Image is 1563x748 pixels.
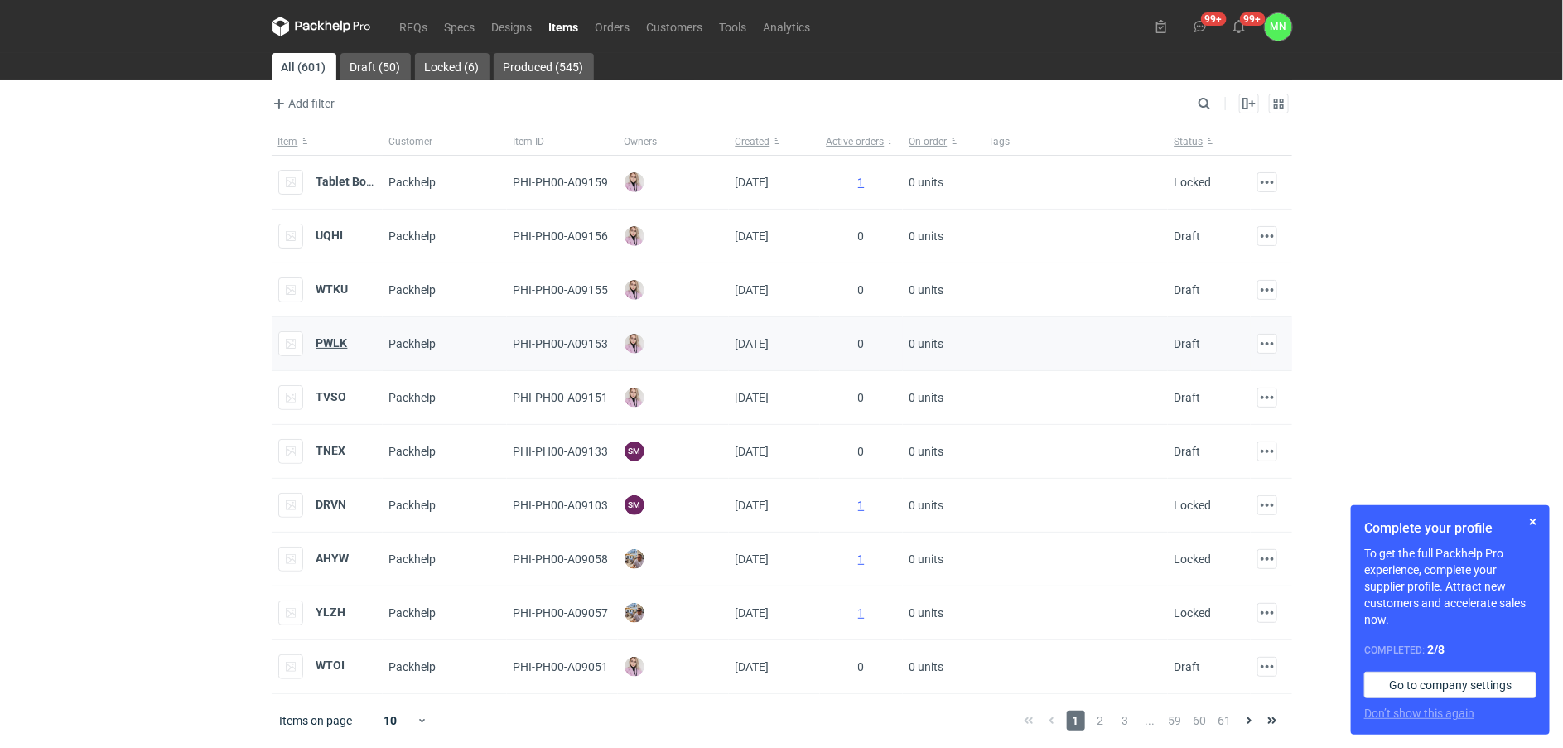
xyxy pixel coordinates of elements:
div: 0 units [903,533,982,586]
button: Actions [1257,388,1277,408]
button: Add filter [268,94,336,113]
span: Item [278,135,298,148]
span: 0 units [909,384,944,411]
span: 0 units [909,223,944,249]
strong: 2 / 8 [1427,643,1445,656]
strong: TNEX [316,444,346,457]
span: 0 units [909,277,944,303]
span: 0 [858,283,865,297]
img: Klaudia Wiśniewska [625,172,644,192]
div: [DATE] [729,479,820,533]
svg: Packhelp Pro [272,17,371,36]
a: DRVN [316,498,347,511]
span: PHI-PH00-A09155 [514,283,609,297]
a: Locked (6) [415,53,490,80]
div: Draft [1175,389,1201,406]
a: AHYW [316,552,350,565]
div: [DATE] [729,371,820,425]
a: WTOI [316,659,345,673]
div: 0 units [903,156,982,210]
button: Actions [1257,280,1277,300]
span: On order [909,135,948,148]
button: Active orders [820,128,903,155]
input: Search [1194,94,1247,113]
span: Created [736,135,770,148]
span: PHI-PH00-A09151 [514,391,609,404]
span: PHI-PH00-A09133 [514,445,609,458]
div: Locked [1175,497,1212,514]
span: 0 units [909,600,944,626]
a: Items [541,17,587,36]
button: Created [729,128,820,155]
img: Klaudia Wiśniewska [625,280,644,300]
a: 1 [858,553,865,566]
button: Actions [1257,172,1277,192]
span: 0 [858,660,865,673]
button: Actions [1257,657,1277,677]
button: Actions [1257,442,1277,461]
img: Klaudia Wiśniewska [625,657,644,677]
strong: Tablet Box_BM [316,175,395,188]
span: 0 units [909,438,944,465]
strong: UQHI [316,229,344,242]
h1: Complete your profile [1364,519,1536,538]
button: MN [1265,13,1292,41]
div: 0 units [903,317,982,371]
button: 99+ [1226,13,1252,40]
span: Packhelp [389,499,437,512]
button: Actions [1257,334,1277,354]
div: Draft [1175,443,1201,460]
span: 0 units [909,492,944,519]
p: To get the full Packhelp Pro experience, complete your supplier profile. Attract new customers an... [1364,545,1536,628]
span: 0 [858,229,865,243]
div: Locked [1175,551,1212,567]
button: Status [1168,128,1251,155]
div: Completed: [1364,641,1536,659]
a: Go to company settings [1364,672,1536,698]
div: 10 [364,709,417,732]
span: Packhelp [389,606,437,620]
span: PHI-PH00-A09159 [514,176,609,189]
span: 3 [1117,711,1135,731]
div: [DATE] [729,210,820,263]
a: Designs [484,17,541,36]
span: Tags [989,135,1011,148]
div: 0 units [903,640,982,694]
span: ... [1141,711,1160,731]
a: RFQs [392,17,437,36]
figcaption: SM [625,495,644,515]
div: 0 units [903,586,982,640]
a: Draft (50) [340,53,411,80]
img: Klaudia Wiśniewska [625,388,644,408]
span: 0 [858,337,865,350]
button: Actions [1257,549,1277,569]
a: YLZH [316,606,346,619]
a: Orders [587,17,639,36]
button: Actions [1257,603,1277,623]
a: Analytics [755,17,819,36]
span: 61 [1216,711,1234,731]
a: All (601) [272,53,336,80]
button: On order [903,128,982,155]
span: Packhelp [389,337,437,350]
span: PHI-PH00-A09051 [514,660,609,673]
a: Produced (545) [494,53,594,80]
div: Locked [1175,174,1212,191]
a: TVSO [316,390,347,403]
a: PWLK [316,336,348,350]
span: Active orders [827,135,885,148]
a: 1 [858,499,865,512]
span: Packhelp [389,445,437,458]
span: Items on page [280,712,353,729]
img: Klaudia Wiśniewska [625,334,644,354]
a: Customers [639,17,712,36]
div: [DATE] [729,317,820,371]
div: [DATE] [729,586,820,640]
span: 0 [858,391,865,404]
div: 0 units [903,479,982,533]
